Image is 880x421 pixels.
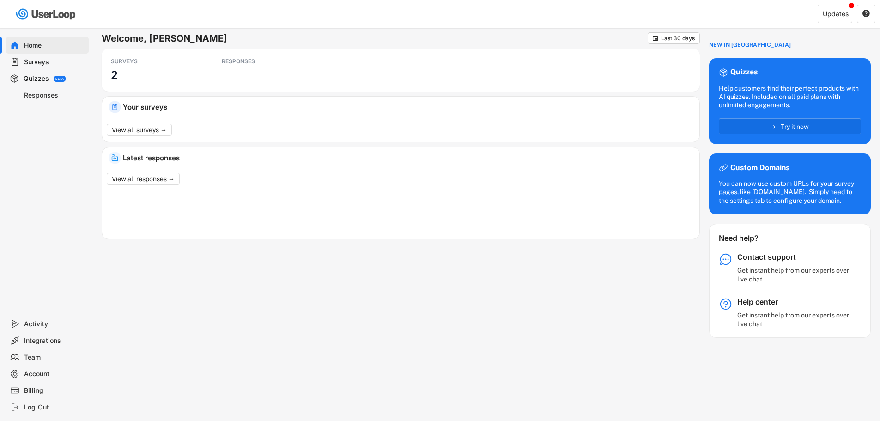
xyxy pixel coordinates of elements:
[862,9,870,18] text: 
[14,5,79,24] img: userloop-logo-01.svg
[719,84,861,110] div: Help customers find their perfect products with AI quizzes. Included on all paid plans with unlim...
[737,252,853,262] div: Contact support
[24,320,85,329] div: Activity
[781,123,809,130] span: Try it now
[24,74,49,83] div: Quizzes
[823,11,849,17] div: Updates
[55,77,64,80] div: BETA
[24,403,85,412] div: Log Out
[730,163,789,173] div: Custom Domains
[107,124,172,136] button: View all surveys →
[719,179,861,205] div: You can now use custom URLs for your survey pages, like [DOMAIN_NAME]. Simply head to the setting...
[719,118,861,134] button: Try it now
[107,173,180,185] button: View all responses →
[737,311,853,328] div: Get instant help from our experts over live chat
[111,68,118,82] h3: 2
[123,154,692,161] div: Latest responses
[24,58,85,67] div: Surveys
[123,104,692,110] div: Your surveys
[719,233,783,243] div: Need help?
[222,58,305,65] div: RESPONSES
[24,336,85,345] div: Integrations
[653,35,658,42] text: 
[737,266,853,283] div: Get instant help from our experts over live chat
[24,353,85,362] div: Team
[24,386,85,395] div: Billing
[862,10,870,18] button: 
[24,91,85,100] div: Responses
[24,41,85,50] div: Home
[111,154,118,161] img: IncomingMajor.svg
[661,36,695,41] div: Last 30 days
[730,67,758,77] div: Quizzes
[737,297,853,307] div: Help center
[24,370,85,378] div: Account
[652,35,659,42] button: 
[102,32,648,44] h6: Welcome, [PERSON_NAME]
[111,58,194,65] div: SURVEYS
[709,42,791,49] div: NEW IN [GEOGRAPHIC_DATA]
